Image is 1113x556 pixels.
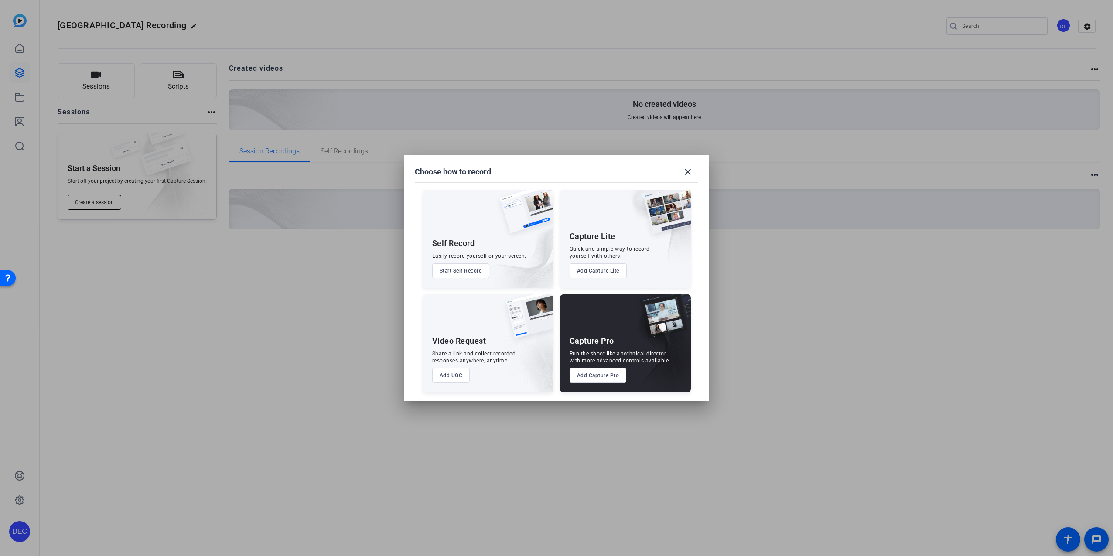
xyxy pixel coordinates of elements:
[637,190,691,243] img: capture-lite.png
[570,350,670,364] div: Run the shoot like a technical director, with more advanced controls available.
[626,305,691,392] img: embarkstudio-capture-pro.png
[432,368,470,383] button: Add UGC
[570,231,615,242] div: Capture Lite
[432,263,490,278] button: Start Self Record
[499,294,553,347] img: ugc-content.png
[570,368,627,383] button: Add Capture Pro
[683,167,693,177] mat-icon: close
[478,208,553,288] img: embarkstudio-self-record.png
[570,263,627,278] button: Add Capture Lite
[503,321,553,392] img: embarkstudio-ugc-content.png
[432,238,475,249] div: Self Record
[432,252,526,259] div: Easily record yourself or your screen.
[415,167,491,177] h1: Choose how to record
[570,246,650,259] div: Quick and simple way to record yourself with others.
[613,190,691,277] img: embarkstudio-capture-lite.png
[633,294,691,348] img: capture-pro.png
[432,336,486,346] div: Video Request
[432,350,516,364] div: Share a link and collect recorded responses anywhere, anytime.
[570,336,614,346] div: Capture Pro
[493,190,553,242] img: self-record.png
